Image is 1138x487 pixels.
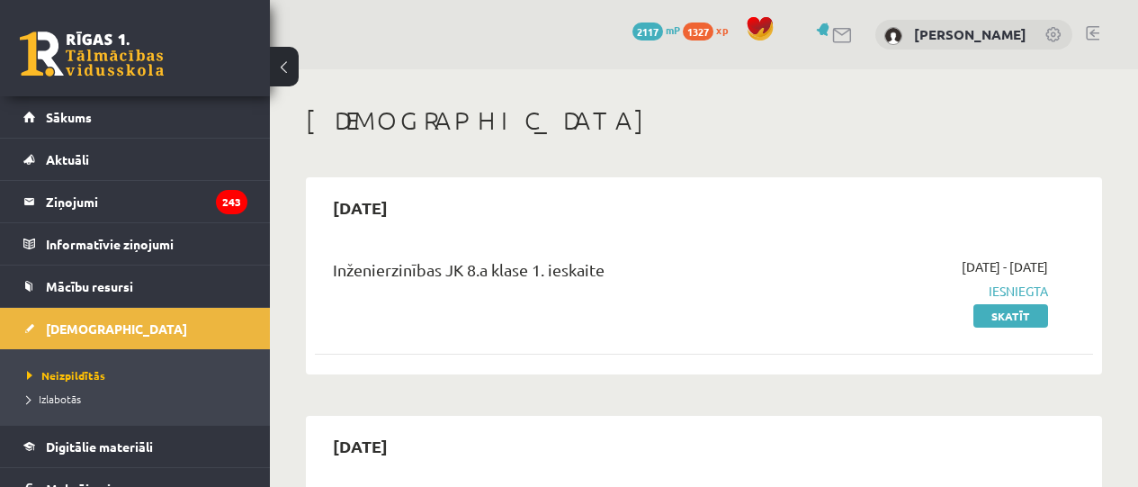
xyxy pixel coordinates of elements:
span: Mācību resursi [46,278,133,294]
a: Skatīt [973,304,1048,328]
span: Neizpildītās [27,368,105,383]
img: Viktorija Vjazovceva [884,27,902,45]
span: xp [716,23,728,37]
h1: [DEMOGRAPHIC_DATA] [306,105,1102,136]
a: Izlabotās [27,391,252,407]
a: Ziņojumi243 [23,181,247,222]
span: Aktuāli [46,151,89,167]
legend: Ziņojumi [46,181,247,222]
a: Neizpildītās [27,367,252,383]
a: [DEMOGRAPHIC_DATA] [23,308,247,349]
div: Inženierzinības JK 8.a klase 1. ieskaite [333,257,801,291]
span: 1327 [683,23,713,41]
a: Mācību resursi [23,266,247,307]
a: Digitālie materiāli [23,426,247,467]
a: Informatīvie ziņojumi [23,223,247,265]
legend: Informatīvie ziņojumi [46,223,247,265]
span: [DATE] - [DATE] [962,257,1048,276]
a: Aktuāli [23,139,247,180]
a: Sākums [23,96,247,138]
span: Iesniegta [828,282,1048,301]
span: mP [666,23,680,37]
a: 2117 mP [632,23,680,37]
a: [PERSON_NAME] [914,25,1026,43]
h2: [DATE] [315,425,406,467]
a: 1327 xp [683,23,737,37]
i: 243 [216,190,247,214]
span: Izlabotās [27,392,81,406]
h2: [DATE] [315,186,406,229]
span: [DEMOGRAPHIC_DATA] [46,320,187,337]
span: Digitālie materiāli [46,438,153,455]
span: 2117 [632,23,663,41]
span: Sākums [46,109,92,125]
a: Rīgas 1. Tālmācības vidusskola [20,32,164,77]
